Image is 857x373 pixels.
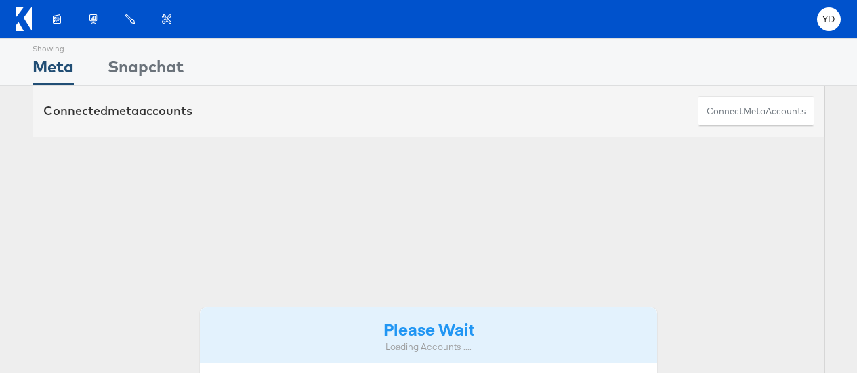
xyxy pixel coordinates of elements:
[698,96,814,127] button: ConnectmetaAccounts
[108,55,184,85] div: Snapchat
[33,55,74,85] div: Meta
[383,317,474,340] strong: Please Wait
[33,39,74,55] div: Showing
[210,341,648,353] div: Loading Accounts ....
[822,15,835,24] span: YD
[43,102,192,120] div: Connected accounts
[743,105,766,118] span: meta
[108,103,139,118] span: meta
